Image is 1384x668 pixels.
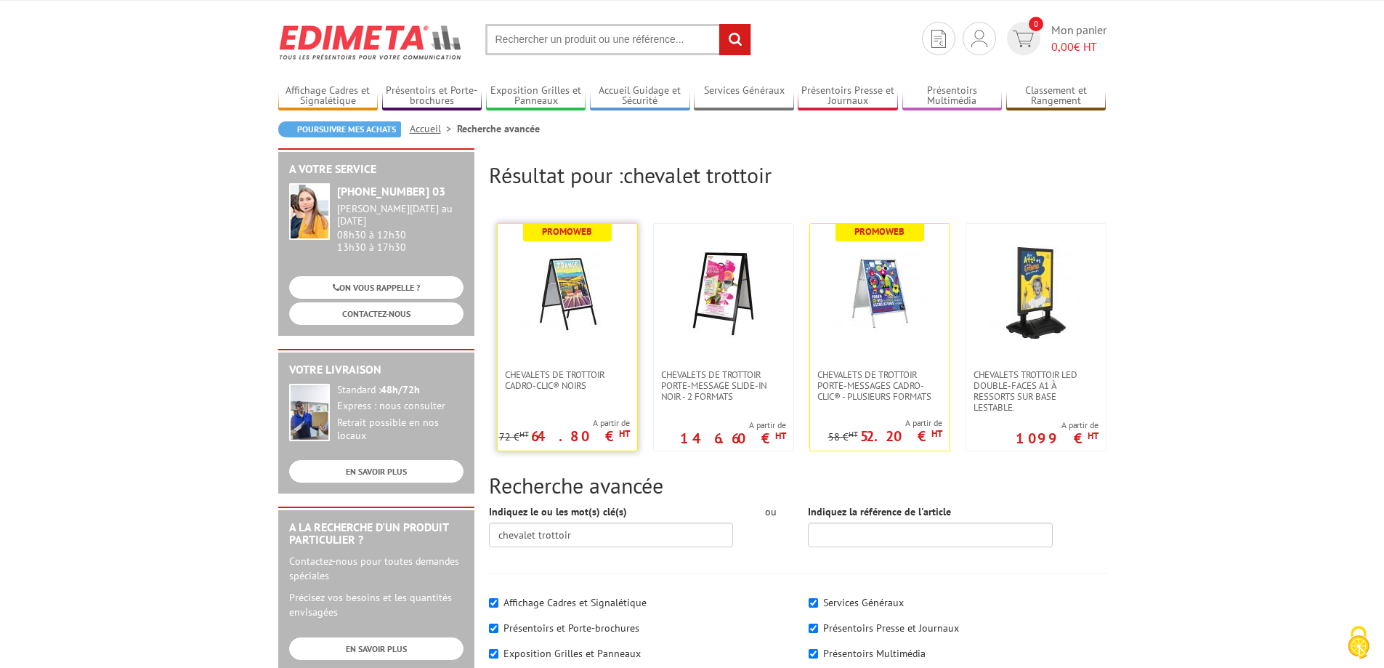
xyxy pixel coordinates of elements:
p: 52.20 € [860,432,942,440]
div: ou [755,504,786,519]
b: Promoweb [854,225,905,238]
h2: A votre service [289,163,464,176]
a: Exposition Grilles et Panneaux [486,84,586,108]
strong: [PHONE_NUMBER] 03 [337,184,445,198]
span: Chevalets de trottoir porte-messages Cadro-Clic® - Plusieurs formats [817,369,942,402]
a: Présentoirs Multimédia [902,84,1003,108]
p: Précisez vos besoins et les quantités envisagées [289,590,464,619]
a: Chevalets de trottoir Cadro-Clic® Noirs [498,369,637,391]
a: Chevalets Trottoir LED double-faces A1 à ressorts sur base lestable. [966,369,1106,413]
span: 0 [1029,17,1043,31]
span: Chevalets de trottoir porte-message Slide-in Noir - 2 formats [661,369,786,402]
sup: HT [775,430,786,442]
a: Affichage Cadres et Signalétique [278,84,379,108]
p: Contactez-nous pour toutes demandes spéciales [289,554,464,583]
a: Chevalets de trottoir porte-message Slide-in Noir - 2 formats [654,369,793,402]
sup: HT [519,429,529,439]
p: 58 € [828,432,858,443]
img: widget-livraison.jpg [289,384,330,441]
input: Exposition Grilles et Panneaux [489,649,498,659]
a: devis rapide 0 Mon panier 0,00€ HT [1003,22,1106,55]
sup: HT [1088,430,1098,442]
span: € HT [1051,39,1106,55]
label: Services Généraux [823,596,904,609]
div: Standard : [337,384,464,397]
a: Classement et Rangement [1006,84,1106,108]
sup: HT [931,427,942,440]
label: Présentoirs Presse et Journaux [823,621,959,635]
img: devis rapide [1013,31,1034,47]
img: Chevalets de trottoir Cadro-Clic® Noirs [520,246,615,340]
a: Accueil Guidage et Sécurité [590,84,690,108]
button: Cookies (fenêtre modale) [1333,619,1384,668]
a: EN SAVOIR PLUS [289,637,464,660]
span: 0,00 [1051,39,1074,54]
h2: Votre livraison [289,363,464,377]
input: Services Généraux [809,598,818,608]
sup: HT [849,429,858,439]
img: widget-service.jpg [289,183,330,240]
b: Promoweb [542,225,592,238]
img: Cookies (fenêtre modale) [1340,624,1377,661]
img: Chevalets de trottoir porte-messages Cadro-Clic® - Plusieurs formats [833,246,927,340]
li: Recherche avancée [457,121,540,136]
label: Indiquez la référence de l'article [808,504,951,519]
div: Retrait possible en nos locaux [337,417,464,443]
div: [PERSON_NAME][DATE] au [DATE] [337,203,464,228]
input: Présentoirs Multimédia [809,649,818,659]
span: Mon panier [1051,22,1106,55]
input: rechercher [719,24,750,55]
span: chevalet trottoir [623,161,772,189]
label: Présentoirs Multimédia [823,647,926,660]
p: 72 € [499,432,529,443]
div: Express : nous consulter [337,400,464,413]
input: Présentoirs et Porte-brochures [489,624,498,633]
p: 64.80 € [531,432,630,440]
span: Chevalets Trottoir LED double-faces A1 à ressorts sur base lestable. [974,369,1098,413]
a: Présentoirs et Porte-brochures [382,84,482,108]
a: Chevalets de trottoir porte-messages Cadro-Clic® - Plusieurs formats [810,369,950,402]
label: Exposition Grilles et Panneaux [503,647,641,660]
input: Affichage Cadres et Signalétique [489,598,498,608]
img: Chevalets de trottoir porte-message Slide-in Noir - 2 formats [676,246,771,340]
h2: Recherche avancée [489,473,1106,497]
div: 08h30 à 12h30 13h30 à 17h30 [337,203,464,253]
a: Poursuivre mes achats [278,121,401,137]
span: A partir de [828,417,942,429]
input: Présentoirs Presse et Journaux [809,624,818,633]
a: CONTACTEZ-NOUS [289,302,464,325]
a: Présentoirs Presse et Journaux [798,84,898,108]
img: Edimeta [278,15,464,69]
img: devis rapide [931,30,946,48]
h2: Résultat pour : [489,163,1106,187]
a: EN SAVOIR PLUS [289,460,464,483]
sup: HT [619,427,630,440]
a: Accueil [410,122,457,135]
input: Rechercher un produit ou une référence... [485,24,751,55]
p: 1099 € [1016,434,1098,443]
span: Chevalets de trottoir Cadro-Clic® Noirs [505,369,630,391]
h2: A la recherche d'un produit particulier ? [289,521,464,547]
span: A partir de [499,417,630,429]
span: A partir de [1016,419,1098,431]
span: A partir de [680,419,786,431]
label: Indiquez le ou les mot(s) clé(s) [489,504,627,519]
a: Services Généraux [694,84,794,108]
p: 146.60 € [680,434,786,443]
label: Présentoirs et Porte-brochures [503,621,639,635]
a: ON VOUS RAPPELLE ? [289,276,464,299]
img: Chevalets Trottoir LED double-faces A1 à ressorts sur base lestable. [989,246,1083,340]
label: Affichage Cadres et Signalétique [503,596,647,609]
strong: 48h/72h [381,383,420,396]
img: devis rapide [971,30,987,47]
